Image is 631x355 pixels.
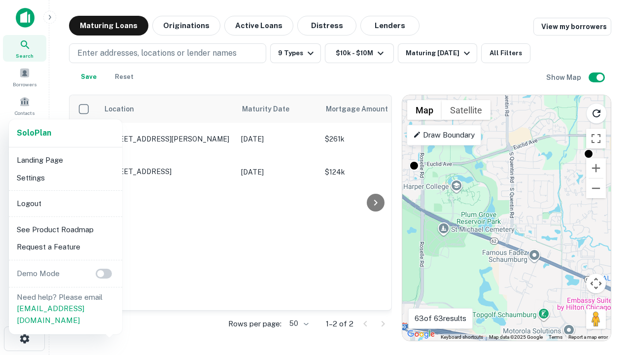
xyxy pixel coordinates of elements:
[13,151,118,169] li: Landing Page
[13,195,118,213] li: Logout
[13,268,64,280] p: Demo Mode
[17,128,51,138] strong: Solo Plan
[582,245,631,292] iframe: Chat Widget
[13,238,118,256] li: Request a Feature
[13,169,118,187] li: Settings
[13,221,118,239] li: See Product Roadmap
[17,127,51,139] a: SoloPlan
[17,291,114,326] p: Need help? Please email
[17,304,84,324] a: [EMAIL_ADDRESS][DOMAIN_NAME]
